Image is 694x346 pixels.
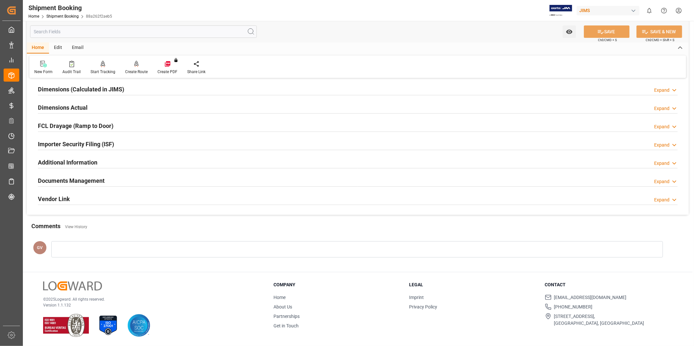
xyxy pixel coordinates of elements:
[273,314,300,319] a: Partnerships
[273,304,292,309] a: About Us
[409,295,424,300] a: Imprint
[125,69,148,75] div: Create Route
[30,25,257,38] input: Search Fields
[62,69,81,75] div: Audit Trail
[273,295,286,300] a: Home
[554,294,627,301] span: [EMAIL_ADDRESS][DOMAIN_NAME]
[409,304,437,309] a: Privacy Policy
[598,38,617,42] span: Ctrl/CMD + S
[654,178,669,185] div: Expand
[577,6,639,15] div: JIMS
[27,42,49,54] div: Home
[646,38,674,42] span: Ctrl/CMD + Shift + S
[65,225,87,229] a: View History
[657,3,671,18] button: Help Center
[91,69,115,75] div: Start Tracking
[554,304,593,310] span: [PHONE_NUMBER]
[38,176,105,185] h2: Documents Management
[654,105,669,112] div: Expand
[550,5,572,16] img: Exertis%20JAM%20-%20Email%20Logo.jpg_1722504956.jpg
[563,25,576,38] button: open menu
[43,281,102,291] img: Logward Logo
[187,69,206,75] div: Share Link
[97,314,120,337] img: ISO 27001 Certification
[28,14,39,19] a: Home
[577,4,642,17] button: JIMS
[273,281,401,288] h3: Company
[38,158,97,167] h2: Additional Information
[67,42,89,54] div: Email
[38,195,70,203] h2: Vendor Link
[273,323,299,328] a: Get in Touch
[642,3,657,18] button: show 0 new notifications
[654,197,669,203] div: Expand
[37,245,43,250] span: GV
[409,281,537,288] h3: Legal
[654,142,669,149] div: Expand
[127,314,150,337] img: AICPA SOC
[38,140,114,149] h2: Importer Security Filing (ISF)
[43,296,257,302] p: © 2025 Logward. All rights reserved.
[31,222,60,230] h2: Comments
[43,314,89,337] img: ISO 9001 & ISO 14001 Certification
[545,281,672,288] h3: Contact
[38,121,113,130] h2: FCL Drayage (Ramp to Door)
[28,3,112,13] div: Shipment Booking
[636,25,682,38] button: SAVE & NEW
[654,123,669,130] div: Expand
[34,69,53,75] div: New Form
[49,42,67,54] div: Edit
[46,14,79,19] a: Shipment Booking
[584,25,630,38] button: SAVE
[654,87,669,94] div: Expand
[43,302,257,308] p: Version 1.1.132
[554,313,644,327] span: [STREET_ADDRESS], [GEOGRAPHIC_DATA], [GEOGRAPHIC_DATA]
[38,85,124,94] h2: Dimensions (Calculated in JIMS)
[38,103,88,112] h2: Dimensions Actual
[654,160,669,167] div: Expand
